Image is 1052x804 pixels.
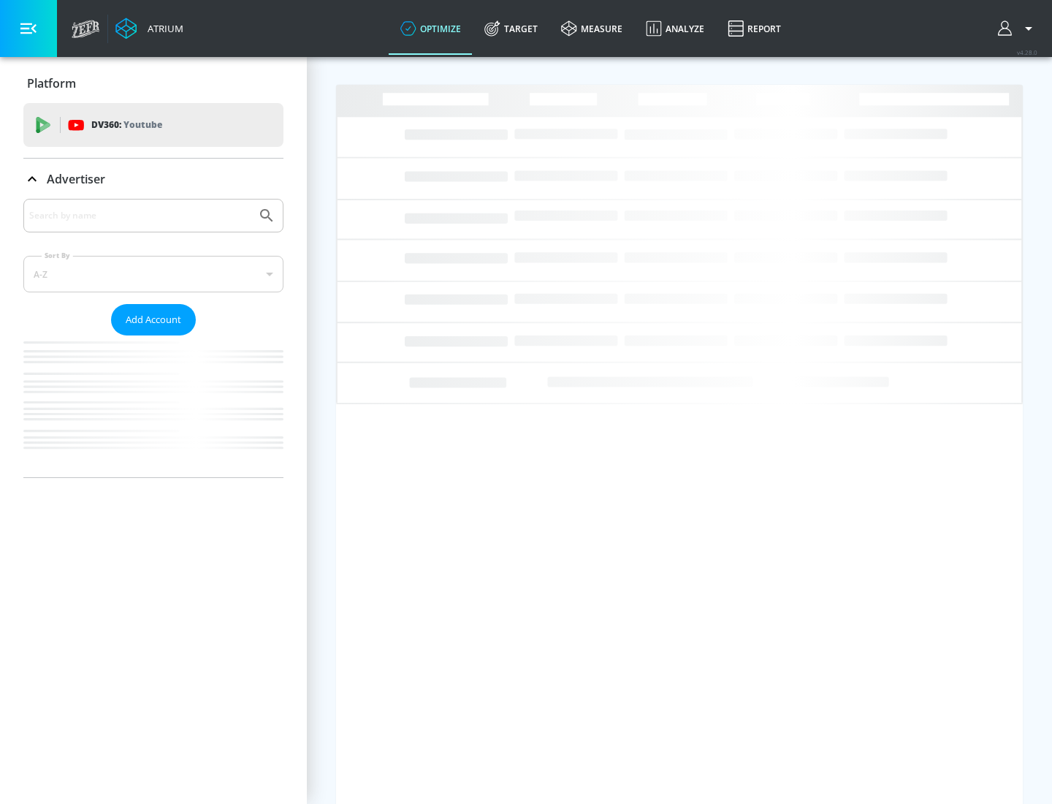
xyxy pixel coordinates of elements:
a: Analyze [634,2,716,55]
button: Add Account [111,304,196,335]
a: measure [549,2,634,55]
div: Advertiser [23,199,283,477]
div: A-Z [23,256,283,292]
span: v 4.28.0 [1017,48,1037,56]
input: Search by name [29,206,251,225]
a: optimize [389,2,473,55]
div: Advertiser [23,159,283,200]
p: Advertiser [47,171,105,187]
div: DV360: Youtube [23,103,283,147]
a: Report [716,2,793,55]
p: Platform [27,75,76,91]
nav: list of Advertiser [23,335,283,477]
span: Add Account [126,311,181,328]
a: Target [473,2,549,55]
p: DV360: [91,117,162,133]
p: Youtube [123,117,162,132]
label: Sort By [42,251,73,260]
div: Atrium [142,22,183,35]
div: Platform [23,63,283,104]
a: Atrium [115,18,183,39]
